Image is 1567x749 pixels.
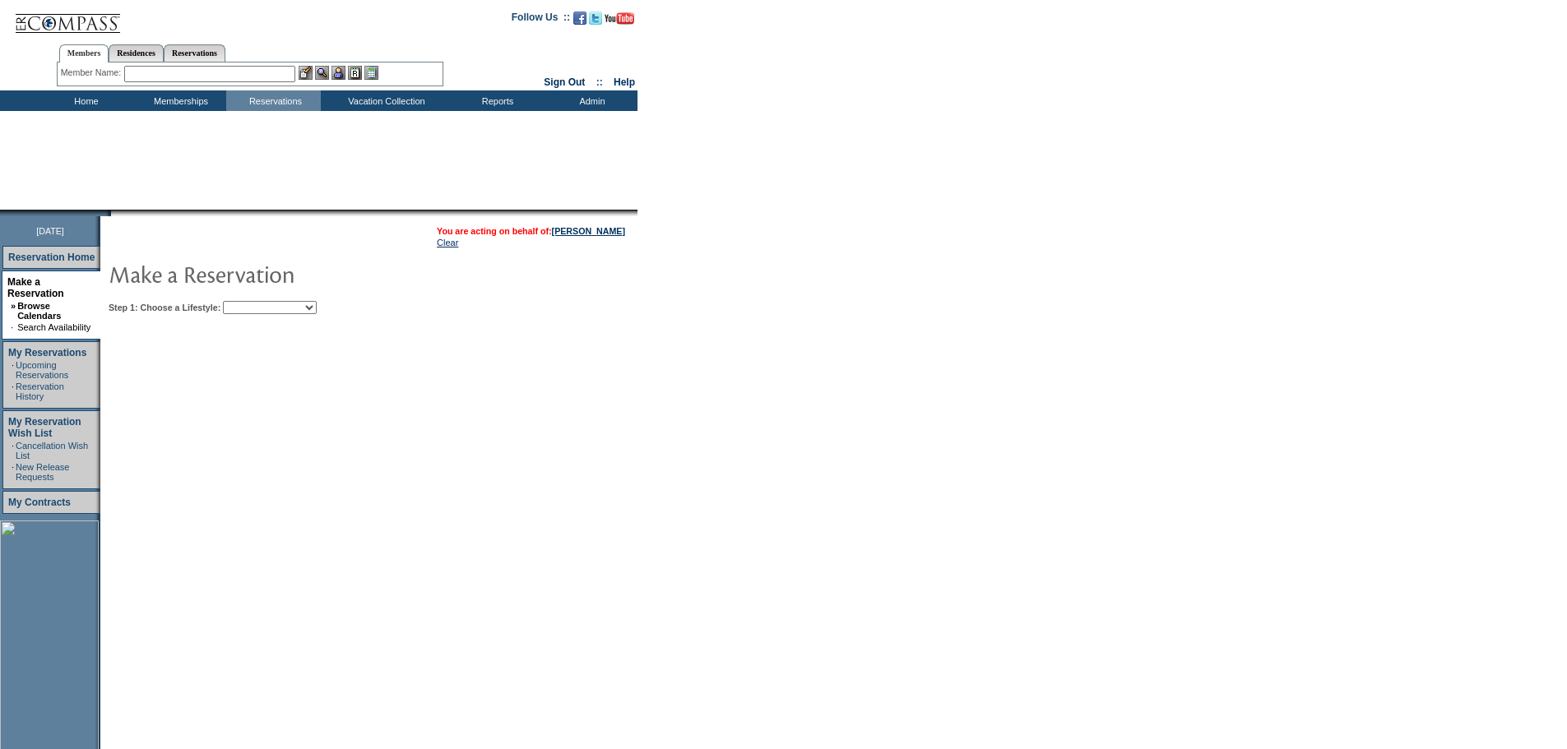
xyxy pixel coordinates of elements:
td: · [12,441,14,460]
img: View [315,66,329,80]
a: Make a Reservation [7,276,64,299]
a: My Reservation Wish List [8,416,81,439]
a: Upcoming Reservations [16,360,68,380]
a: Clear [437,238,458,247]
td: Follow Us :: [512,10,570,30]
td: Reports [448,90,543,111]
a: Search Availability [17,322,90,332]
a: Members [59,44,109,62]
a: My Reservations [8,347,86,358]
a: Sign Out [544,76,585,88]
td: · [12,360,14,380]
span: :: [596,76,603,88]
a: Reservations [164,44,225,62]
img: b_calculator.gif [364,66,378,80]
td: Admin [543,90,637,111]
a: Subscribe to our YouTube Channel [605,16,634,26]
img: blank.gif [111,210,113,216]
a: [PERSON_NAME] [552,226,625,236]
img: Follow us on Twitter [589,12,602,25]
img: promoShadowLeftCorner.gif [105,210,111,216]
div: Member Name: [61,66,124,80]
td: · [12,381,14,401]
a: Reservation Home [8,252,95,263]
a: New Release Requests [16,462,69,482]
img: pgTtlMakeReservation.gif [109,257,438,290]
img: Become our fan on Facebook [573,12,586,25]
td: Memberships [132,90,226,111]
img: Subscribe to our YouTube Channel [605,12,634,25]
span: [DATE] [36,226,64,236]
a: Reservation History [16,381,64,401]
a: Become our fan on Facebook [573,16,586,26]
td: Vacation Collection [321,90,448,111]
a: My Contracts [8,497,71,508]
b: » [11,301,16,311]
td: Home [37,90,132,111]
b: Step 1: Choose a Lifestyle: [109,303,220,312]
img: Reservations [348,66,362,80]
a: Cancellation Wish List [16,441,88,460]
td: · [11,322,16,332]
img: b_edit.gif [299,66,313,80]
td: Reservations [226,90,321,111]
a: Follow us on Twitter [589,16,602,26]
td: · [12,462,14,482]
img: Impersonate [331,66,345,80]
a: Browse Calendars [17,301,61,321]
a: Help [614,76,635,88]
span: You are acting on behalf of: [437,226,625,236]
a: Residences [109,44,164,62]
